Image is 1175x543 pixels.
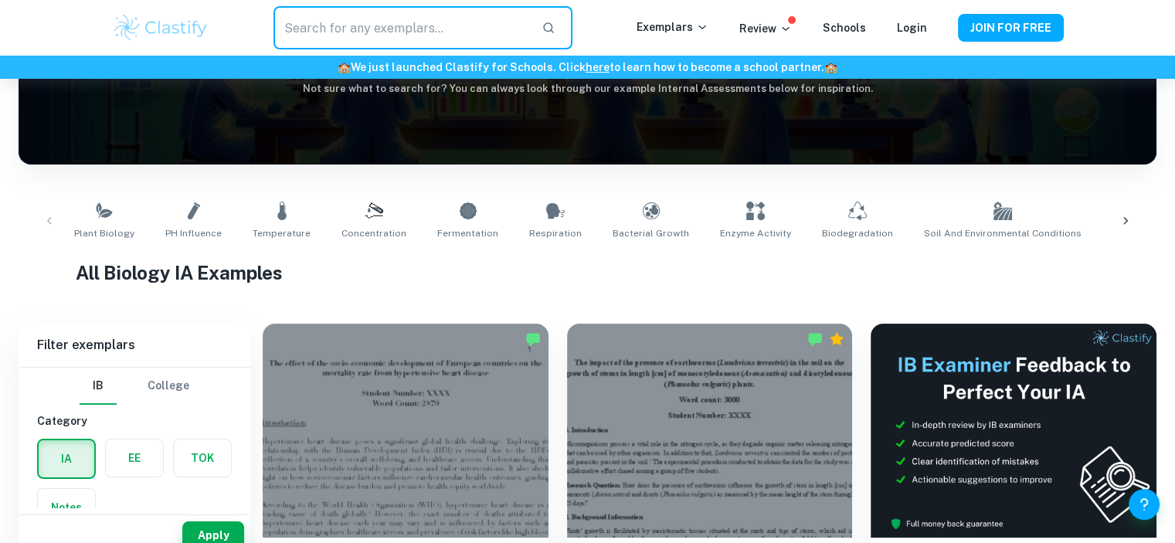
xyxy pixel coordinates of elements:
span: 🏫 [824,61,837,73]
button: TOK [174,439,231,477]
span: Bacterial Growth [613,226,689,240]
h1: All Biology IA Examples [76,259,1100,287]
div: Filter type choice [80,368,189,405]
div: Premium [829,331,844,347]
input: Search for any exemplars... [273,6,528,49]
p: Review [739,20,792,37]
button: IA [39,440,94,477]
button: Help and Feedback [1129,489,1160,520]
h6: Not sure what to search for? You can always look through our example Internal Assessments below f... [19,81,1156,97]
h6: We just launched Clastify for Schools. Click to learn how to become a school partner. [3,59,1172,76]
button: EE [106,439,163,477]
img: Marked [807,331,823,347]
a: here [586,61,610,73]
span: 🏫 [338,61,351,73]
span: Soil and Environmental Conditions [924,226,1082,240]
span: Temperature [253,226,311,240]
p: Exemplars [637,19,708,36]
button: Notes [38,489,95,526]
span: Concentration [341,226,406,240]
a: Schools [823,22,866,34]
span: pH Influence [165,226,222,240]
img: Clastify logo [112,12,210,43]
h6: Category [37,412,232,429]
img: Marked [525,331,541,347]
span: Respiration [529,226,582,240]
span: Plant Biology [74,226,134,240]
h6: Filter exemplars [19,324,250,367]
img: Thumbnail [871,324,1156,538]
span: Fermentation [437,226,498,240]
span: Biodegradation [822,226,893,240]
button: IB [80,368,117,405]
button: JOIN FOR FREE [958,14,1064,42]
span: Enzyme Activity [720,226,791,240]
a: Login [897,22,927,34]
button: College [148,368,189,405]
